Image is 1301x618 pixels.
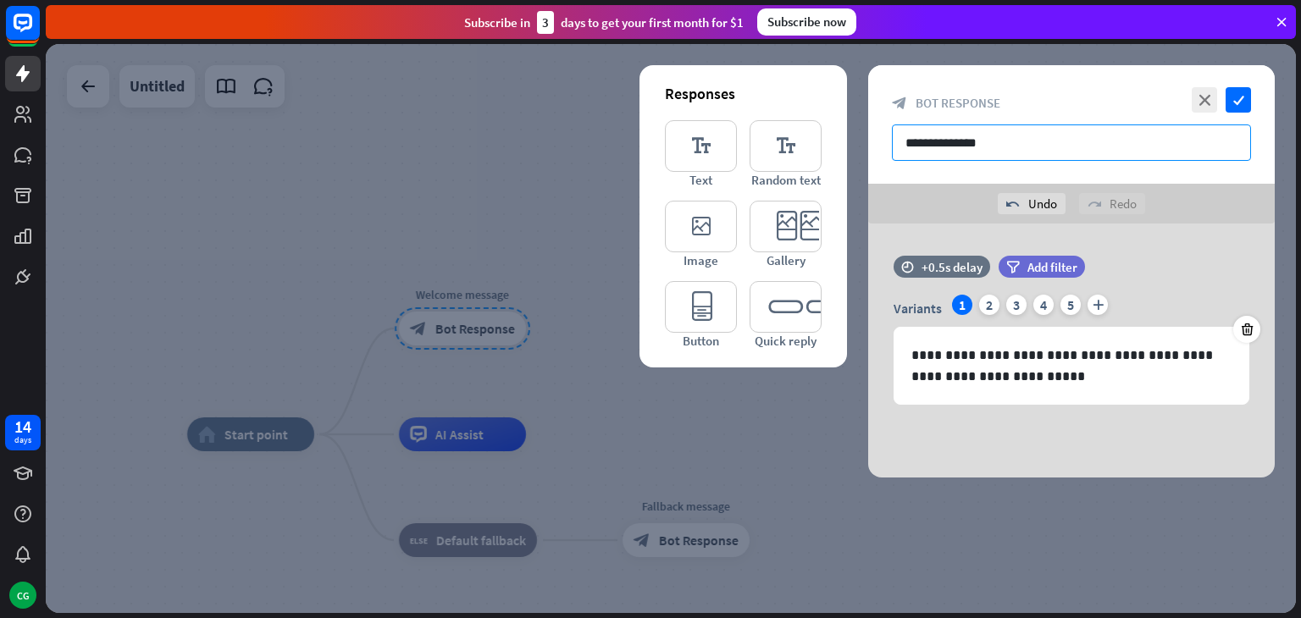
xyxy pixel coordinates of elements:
div: 4 [1033,295,1054,315]
a: 14 days [5,415,41,450]
div: Subscribe now [757,8,856,36]
i: check [1226,87,1251,113]
div: 1 [952,295,972,315]
span: Add filter [1027,259,1077,275]
div: days [14,434,31,446]
i: redo [1088,197,1101,211]
div: 3 [1006,295,1027,315]
button: Open LiveChat chat widget [14,7,64,58]
div: Subscribe in days to get your first month for $1 [464,11,744,34]
div: Redo [1079,193,1145,214]
div: 5 [1060,295,1081,315]
i: close [1192,87,1217,113]
span: Variants [894,300,942,317]
div: 2 [979,295,999,315]
div: CG [9,582,36,609]
i: plus [1088,295,1108,315]
div: 14 [14,419,31,434]
i: undo [1006,197,1020,211]
i: time [901,261,914,273]
div: 3 [537,11,554,34]
span: Bot Response [916,95,1000,111]
i: filter [1006,261,1020,273]
div: Undo [998,193,1066,214]
i: block_bot_response [892,96,907,111]
div: +0.5s delay [922,259,983,275]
